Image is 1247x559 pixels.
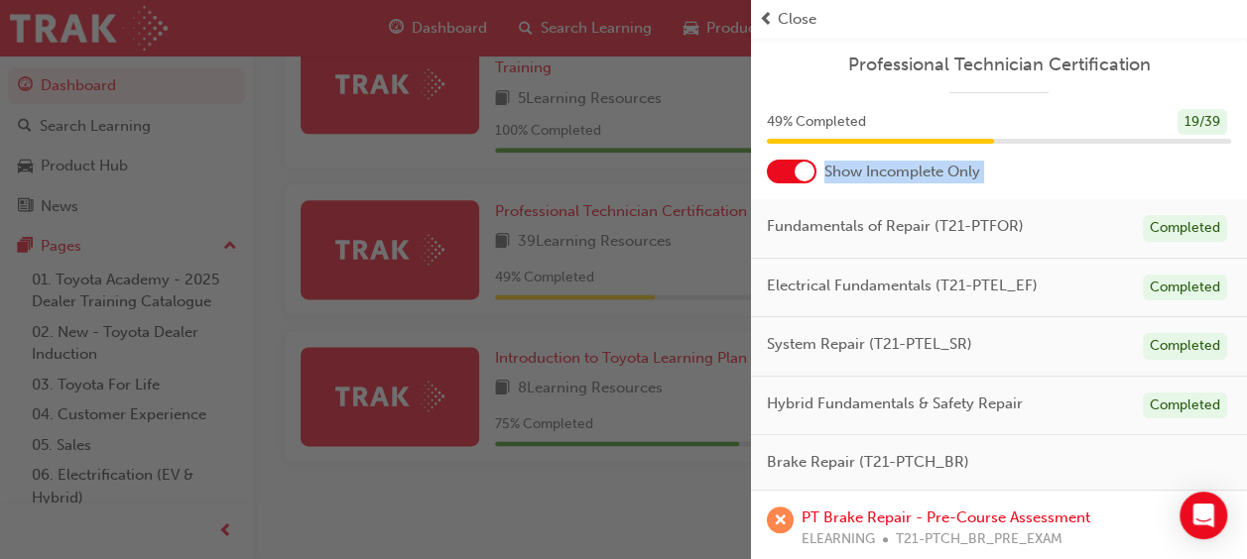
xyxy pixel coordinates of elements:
[767,451,969,474] span: Brake Repair (T21-PTCH_BR)
[1143,333,1227,360] div: Completed
[1178,109,1227,136] div: 19 / 39
[802,508,1090,526] a: PT Brake Repair - Pre-Course Assessment
[767,215,1024,238] span: Fundamentals of Repair (T21-PTFOR)
[767,392,1023,415] span: Hybrid Fundamentals & Safety Repair
[896,528,1062,551] span: T21-PTCH_BR_PRE_EXAM
[1143,215,1227,242] div: Completed
[767,111,866,134] span: 49 % Completed
[1143,392,1227,419] div: Completed
[759,8,1239,31] button: prev-iconClose
[767,54,1231,76] a: Professional Technician Certification
[1180,492,1227,539] div: Open Intercom Messenger
[767,275,1038,297] span: Electrical Fundamentals (T21-PTEL_EF)
[802,528,875,551] span: ELEARNING
[759,8,774,31] span: prev-icon
[1143,275,1227,301] div: Completed
[824,161,980,183] span: Show Incomplete Only
[767,333,972,356] span: System Repair (T21-PTEL_SR)
[767,506,794,533] span: learningRecordVerb_FAIL-icon
[778,8,816,31] span: Close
